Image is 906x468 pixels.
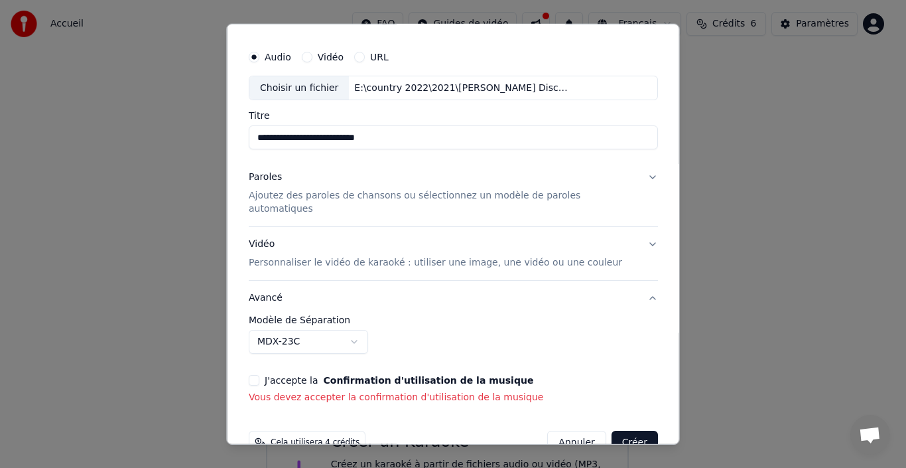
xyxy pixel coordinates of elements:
[265,52,291,61] label: Audio
[323,376,533,385] button: J'accepte la
[249,391,658,404] p: Vous devez accepter la confirmation d'utilisation de la musique
[249,315,658,325] label: Modèle de Séparation
[249,189,637,216] p: Ajoutez des paroles de chansons ou sélectionnez un modèle de paroles automatiques
[317,52,343,61] label: Vidéo
[249,238,622,270] div: Vidéo
[249,111,658,120] label: Titre
[249,256,622,270] p: Personnaliser le vidéo de karaoké : utiliser une image, une vidéo ou une couleur
[249,171,282,184] div: Paroles
[611,431,657,455] button: Créer
[249,160,658,226] button: ParolesAjoutez des paroles de chansons ou sélectionnez un modèle de paroles automatiques
[349,81,574,94] div: E:\country 2022\2021\[PERSON_NAME] Discography [DATE]-[DATE]\2000 - I Hope You Dance (320 kbps)\1...
[271,437,359,448] span: Cela utilisera 4 crédits
[249,281,658,315] button: Avancé
[370,52,389,61] label: URL
[265,376,533,385] label: J'accepte la
[249,76,349,100] div: Choisir un fichier
[249,227,658,280] button: VidéoPersonnaliser le vidéo de karaoké : utiliser une image, une vidéo ou une couleur
[547,431,606,455] button: Annuler
[249,315,658,364] div: Avancé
